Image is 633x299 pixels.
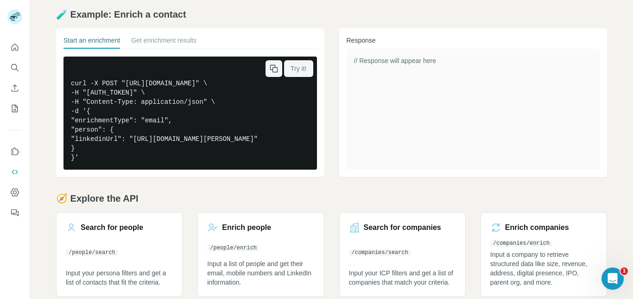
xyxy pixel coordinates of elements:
p: Input your persona filters and get a list of contacts that fit the criteria. [66,268,173,287]
a: Search for people/people/searchInput your persona filters and get a list of contacts that fit the... [56,212,183,297]
button: My lists [7,100,22,117]
button: Try it! [284,60,313,77]
iframe: Intercom live chat [601,267,624,290]
p: Input your ICP filters and get a list of companies that match your criteria. [349,268,456,287]
h3: Search for companies [364,222,441,233]
p: Input a company to retrieve structured data like size, revenue, address, digital presence, IPO, p... [490,250,597,287]
a: Enrich companies/companies/enrichInput a company to retrieve structured data like size, revenue, ... [481,212,607,297]
h3: Enrich companies [505,222,569,233]
span: Try it! [291,64,306,73]
span: // Response will appear here [354,57,436,64]
button: Quick start [7,39,22,56]
button: Feedback [7,204,22,221]
p: Input a list of people and get their email, mobile numbers and LinkedIn information. [207,259,314,287]
code: /people/enrich [207,245,260,251]
code: /companies/search [349,249,411,256]
h2: 🧭 Explore the API [56,192,607,205]
button: Get enrichment results [131,36,196,49]
pre: curl -X POST "[URL][DOMAIN_NAME]" \ -H "[AUTH_TOKEN]" \ -H "Content-Type: application/json" \ -d ... [63,57,317,170]
button: Use Surfe on LinkedIn [7,143,22,160]
button: Start an enrichment [63,36,120,49]
h3: Response [347,36,600,45]
button: Dashboard [7,184,22,201]
h3: Search for people [81,222,143,233]
button: Enrich CSV [7,80,22,96]
button: Use Surfe API [7,164,22,180]
a: Enrich people/people/enrichInput a list of people and get their email, mobile numbers and LinkedI... [197,212,324,297]
h2: 🧪 Example: Enrich a contact [56,8,607,21]
span: 1 [620,267,628,275]
a: Search for companies/companies/searchInput your ICP filters and get a list of companies that matc... [339,212,466,297]
button: Search [7,59,22,76]
code: /people/search [66,249,118,256]
code: /companies/enrich [490,240,552,247]
h3: Enrich people [222,222,271,233]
